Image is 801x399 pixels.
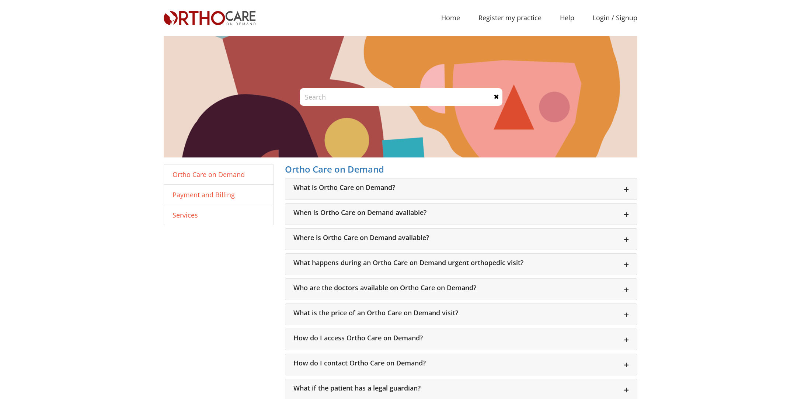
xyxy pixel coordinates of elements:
[285,164,637,175] h5: Ortho Care on Demand
[469,10,551,26] a: Register my practice
[584,13,647,23] a: Login / Signup
[173,211,198,219] a: Services
[173,170,245,179] a: Ortho Care on Demand
[293,209,628,217] h6: When is Ortho Care on Demand available?
[300,88,502,106] input: Search
[293,309,628,317] h6: What is the price of an Ortho Care on Demand visit?
[491,91,501,102] button: ✖
[293,359,628,367] h6: How do I contact Ortho Care on Demand?
[293,234,628,242] h6: Where is Ortho Care on Demand available?
[293,184,628,192] h6: What is Ortho Care on Demand?
[432,10,469,26] a: Home
[293,259,628,267] h6: What happens during an Ortho Care on Demand urgent orthopedic visit?
[293,334,628,342] h6: How do I access Ortho Care on Demand?
[551,10,584,26] a: Help
[293,284,628,292] h6: Who are the doctors available on Ortho Care on Demand?
[293,384,628,392] h6: What if the patient has a legal guardian?
[173,190,235,199] a: Payment and Billing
